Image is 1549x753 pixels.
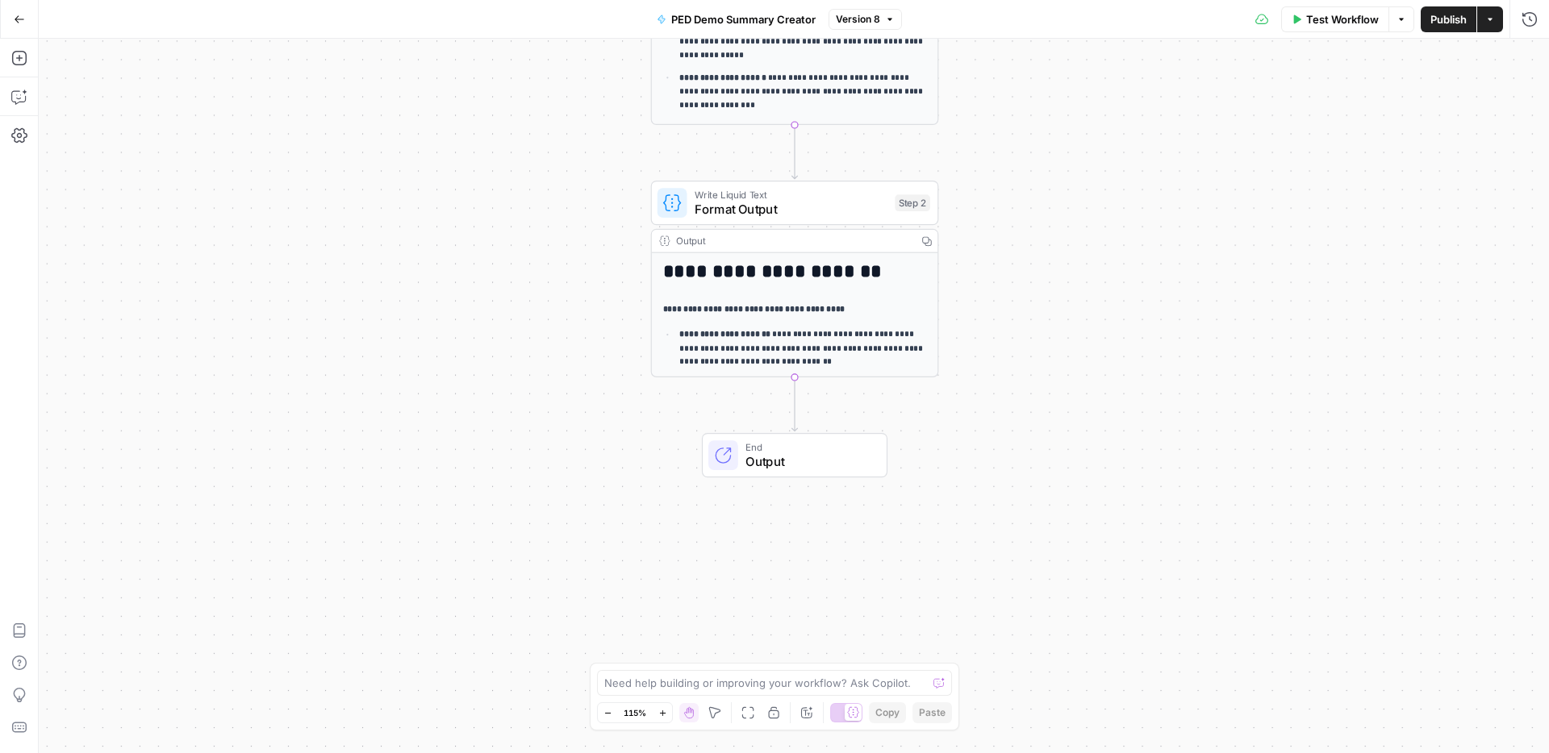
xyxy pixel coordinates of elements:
[695,200,887,218] span: Format Output
[745,439,871,454] span: End
[829,9,902,30] button: Version 8
[792,125,798,179] g: Edge from step_1 to step_2
[676,234,910,248] div: Output
[875,705,900,720] span: Copy
[895,194,930,211] div: Step 2
[671,11,816,27] span: PED Demo Summary Creator
[869,702,906,723] button: Copy
[695,187,887,202] span: Write Liquid Text
[912,702,952,723] button: Paste
[651,433,939,477] div: EndOutput
[1421,6,1476,32] button: Publish
[1281,6,1388,32] button: Test Workflow
[1306,11,1379,27] span: Test Workflow
[919,705,946,720] span: Paste
[792,377,798,431] g: Edge from step_2 to end
[624,706,646,719] span: 115%
[647,6,825,32] button: PED Demo Summary Creator
[745,452,871,471] span: Output
[836,12,880,27] span: Version 8
[1430,11,1467,27] span: Publish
